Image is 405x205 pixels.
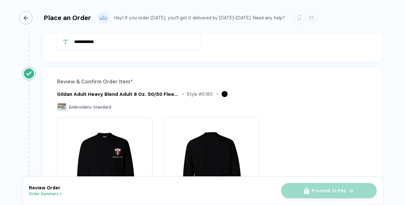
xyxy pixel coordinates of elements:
[29,185,60,190] span: Review Order
[57,77,368,87] div: Review & Confirm Order Item
[69,105,92,110] span: Embroidery :
[93,105,111,110] span: Standard
[57,103,67,111] img: Embroidery
[57,91,179,97] div: Gildan Adult Heavy Blend Adult 8 Oz. 50/50 Fleece Crew
[114,15,285,21] div: Hey! If you order [DATE], you'll get it delivered by [DATE]–[DATE]. Need any help?
[29,192,62,196] button: Order Summary >
[187,92,213,97] div: Style # G180
[98,12,109,24] img: user profile
[44,14,91,22] div: Place an Order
